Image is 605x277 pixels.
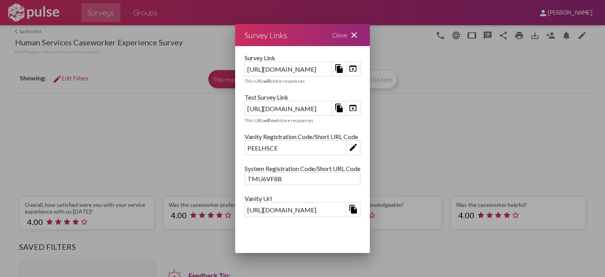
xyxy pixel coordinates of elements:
b: will [263,78,270,84]
div: Vanity Url [245,195,360,202]
div: Vanity Registration Code/Short URL Code [245,133,360,140]
mat-icon: close [349,30,359,40]
div: [URL][DOMAIN_NAME] [245,204,346,216]
div: Short Url [245,225,360,232]
mat-icon: open_in_browser [348,103,358,113]
div: This URL store responses [245,117,360,123]
mat-icon: edit [349,143,358,152]
div: This URL store responses [245,78,360,84]
mat-icon: file_copy [334,64,344,73]
mat-icon: file_copy [334,103,344,113]
b: will not [263,117,279,123]
div: [URL][DOMAIN_NAME] [245,63,332,75]
div: Survey Link [245,54,360,61]
div: Close [323,24,370,46]
div: PEELHSCE [245,142,346,154]
div: Survey Links [245,29,287,41]
div: Test Survey Link [245,93,360,101]
mat-icon: open_in_browser [348,64,358,73]
div: System Registration Code/Short URL Code [245,165,360,172]
div: [URL][DOMAIN_NAME] [245,102,332,115]
mat-icon: file_copy [349,204,358,214]
div: TMU6VF8B [245,173,360,185]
